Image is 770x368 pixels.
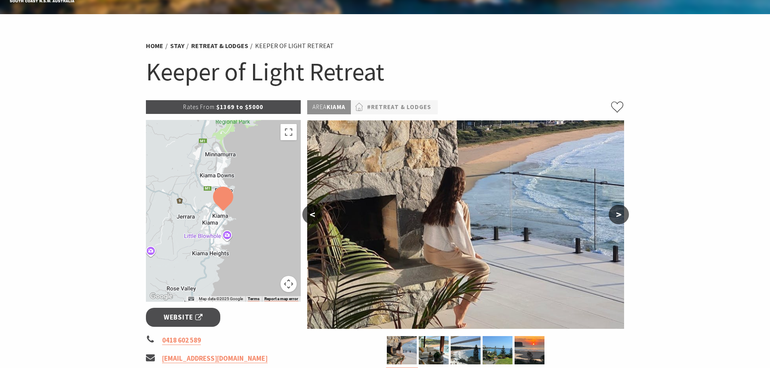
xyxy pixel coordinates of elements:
a: Home [146,42,163,50]
p: Kiama [307,100,351,114]
img: Keeper of Light Retreat photo from the balcony overlooking Bombo Beach [451,336,481,364]
a: [EMAIL_ADDRESS][DOMAIN_NAME] [162,354,268,363]
h1: Keeper of Light Retreat [146,55,624,88]
img: Keeper of Light Retreat [515,336,544,364]
span: Rates From: [183,103,216,111]
span: Area [312,103,327,111]
a: Stay [170,42,184,50]
button: > [609,205,629,224]
a: Open this area in Google Maps (opens a new window) [148,291,175,302]
button: Map camera controls [281,276,297,292]
span: Website [164,312,203,323]
p: $1369 to $5000 [146,100,301,114]
button: < [302,205,323,224]
a: Report a map error [264,297,298,301]
a: Terms (opens in new tab) [248,297,259,301]
a: 0418 602 589 [162,336,201,345]
li: Keeper of Light Retreat [255,41,334,51]
img: Google [148,291,175,302]
img: Keeper of Light Retreat photo of the balcony [387,336,417,364]
a: #Retreat & Lodges [367,102,431,112]
img: Keeper of Light Retreat [419,336,449,364]
a: Website [146,308,221,327]
img: Keeper of Light Retreat - photo of the view and the house [483,336,513,364]
span: Map data ©2025 Google [199,297,243,301]
button: Toggle fullscreen view [281,124,297,140]
button: Keyboard shortcuts [188,296,194,302]
a: Retreat & Lodges [191,42,248,50]
img: Keeper of Light Retreat photo of the balcony [307,120,624,329]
